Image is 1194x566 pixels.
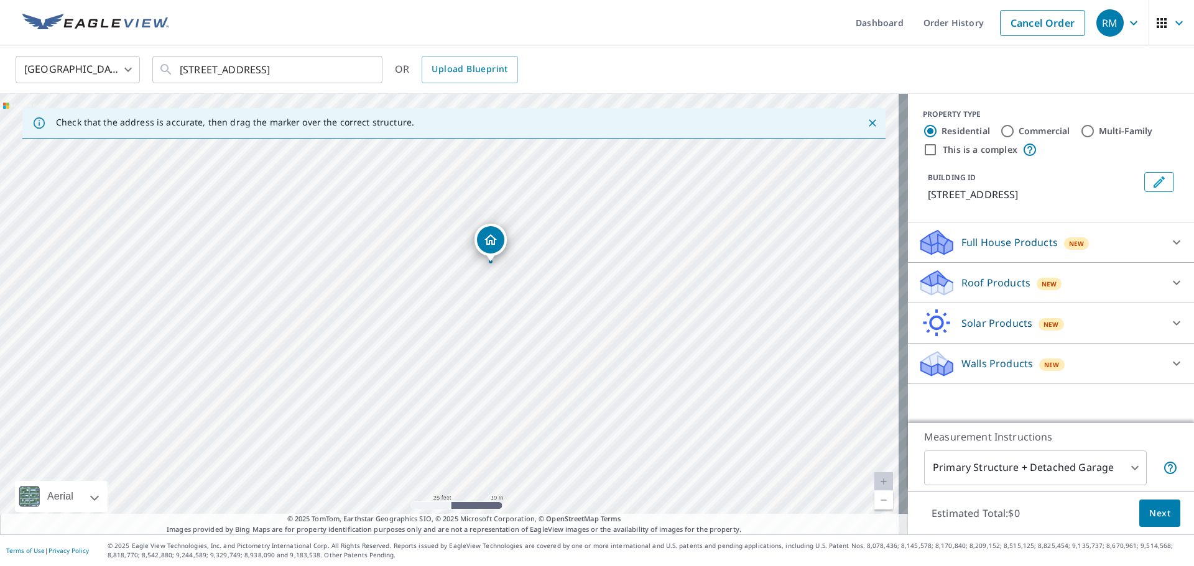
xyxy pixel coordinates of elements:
[180,52,357,87] input: Search by address or latitude-longitude
[1149,506,1170,521] span: Next
[16,52,140,87] div: [GEOGRAPHIC_DATA]
[918,268,1184,298] div: Roof ProductsNew
[601,514,621,523] a: Terms
[918,308,1184,338] div: Solar ProductsNew
[961,356,1033,371] p: Walls Products
[108,541,1188,560] p: © 2025 Eagle View Technologies, Inc. and Pictometry International Corp. All Rights Reserved. Repo...
[874,491,893,509] a: Current Level 20, Zoom Out
[924,450,1147,485] div: Primary Structure + Detached Garage
[49,546,89,555] a: Privacy Policy
[928,187,1139,202] p: [STREET_ADDRESS]
[287,514,621,524] span: © 2025 TomTom, Earthstar Geographics SIO, © 2025 Microsoft Corporation, ©
[918,349,1184,378] div: Walls ProductsNew
[874,472,893,491] a: Current Level 20, Zoom In Disabled
[1144,172,1174,192] button: Edit building 1
[56,117,414,128] p: Check that the address is accurate, then drag the marker over the correct structure.
[928,172,976,183] p: BUILDING ID
[1096,9,1124,37] div: RM
[918,227,1184,257] div: Full House ProductsNew
[864,115,881,131] button: Close
[924,429,1178,444] p: Measurement Instructions
[961,275,1030,290] p: Roof Products
[546,514,598,523] a: OpenStreetMap
[22,14,169,32] img: EV Logo
[1000,10,1085,36] a: Cancel Order
[1044,319,1059,329] span: New
[15,481,108,512] div: Aerial
[961,235,1058,250] p: Full House Products
[1019,125,1070,137] label: Commercial
[1139,500,1180,527] button: Next
[44,481,77,512] div: Aerial
[943,144,1017,156] label: This is a complex
[1042,279,1057,289] span: New
[6,546,45,555] a: Terms of Use
[422,56,517,83] a: Upload Blueprint
[432,62,507,77] span: Upload Blueprint
[1069,239,1085,249] span: New
[1099,125,1153,137] label: Multi-Family
[1163,460,1178,475] span: Your report will include the primary structure and a detached garage if one exists.
[1044,360,1060,370] span: New
[961,316,1032,331] p: Solar Products
[922,500,1030,527] p: Estimated Total: $0
[395,56,518,83] div: OR
[923,109,1179,120] div: PROPERTY TYPE
[6,547,89,554] p: |
[474,224,507,262] div: Dropped pin, building 1, Residential property, 2202 Cambridge St Newton, NC 28658
[942,125,990,137] label: Residential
